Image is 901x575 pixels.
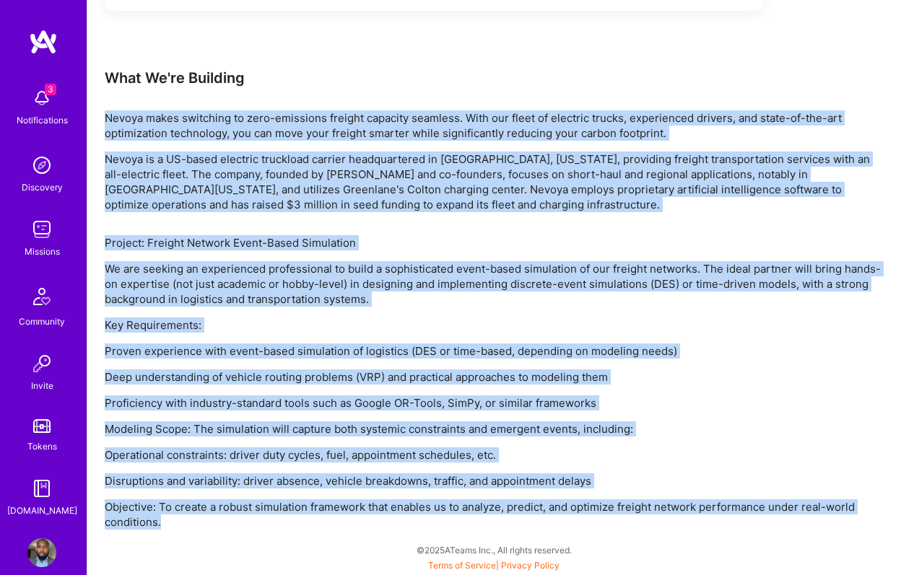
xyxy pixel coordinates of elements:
img: User Avatar [27,538,56,567]
p: Objective: To create a robust simulation framework that enables us to analyze, predict, and optim... [105,499,884,530]
p: Proven experience with event-based simulation of logistics (DES or time-based, depending on model... [105,343,884,359]
a: Privacy Policy [501,560,560,571]
div: Invite [31,378,53,393]
a: User Avatar [24,538,60,567]
div: Tokens [27,439,57,454]
a: Terms of Service [428,560,496,571]
div: [DOMAIN_NAME] [7,503,77,518]
p: Nevoya is a US-based electric truckload carrier headquartered in [GEOGRAPHIC_DATA], [US_STATE], p... [105,152,884,212]
img: guide book [27,474,56,503]
img: discovery [27,151,56,180]
img: tokens [33,419,51,433]
div: Discovery [22,180,63,195]
div: Community [19,314,65,329]
img: logo [29,29,58,55]
img: teamwork [27,215,56,244]
p: Key Requirements: [105,317,884,333]
p: Deep understanding of vehicle routing problems (VRP) and practical approaches to modeling them [105,369,884,385]
p: We are seeking an experienced professional to build a sophisticated event-based simulation of our... [105,261,884,307]
div: © 2025 ATeams Inc., All rights reserved. [87,532,901,568]
img: Invite [27,349,56,378]
img: bell [27,84,56,113]
img: Community [25,279,59,314]
p: Proficiency with industry-standard tools such as Google OR-Tools, SimPy, or similar frameworks [105,395,884,411]
span: 3 [45,84,56,95]
div: What We're Building [105,69,884,87]
p: Nevoya makes switching to zero-emissions freight capacity seamless. With our fleet of electric tr... [105,110,884,141]
span: | [428,560,560,571]
p: Project: Freight Network Event-Based Simulation [105,235,884,250]
div: Missions [25,244,60,259]
p: Operational constraints: driver duty cycles, fuel, appointment schedules, etc. [105,447,884,462]
p: Modeling Scope: The simulation will capture both systemic constraints and emergent events, includ... [105,421,884,436]
p: Disruptions and variability: driver absence, vehicle breakdowns, traffic, and appointment delays [105,473,884,488]
div: Notifications [17,113,68,128]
